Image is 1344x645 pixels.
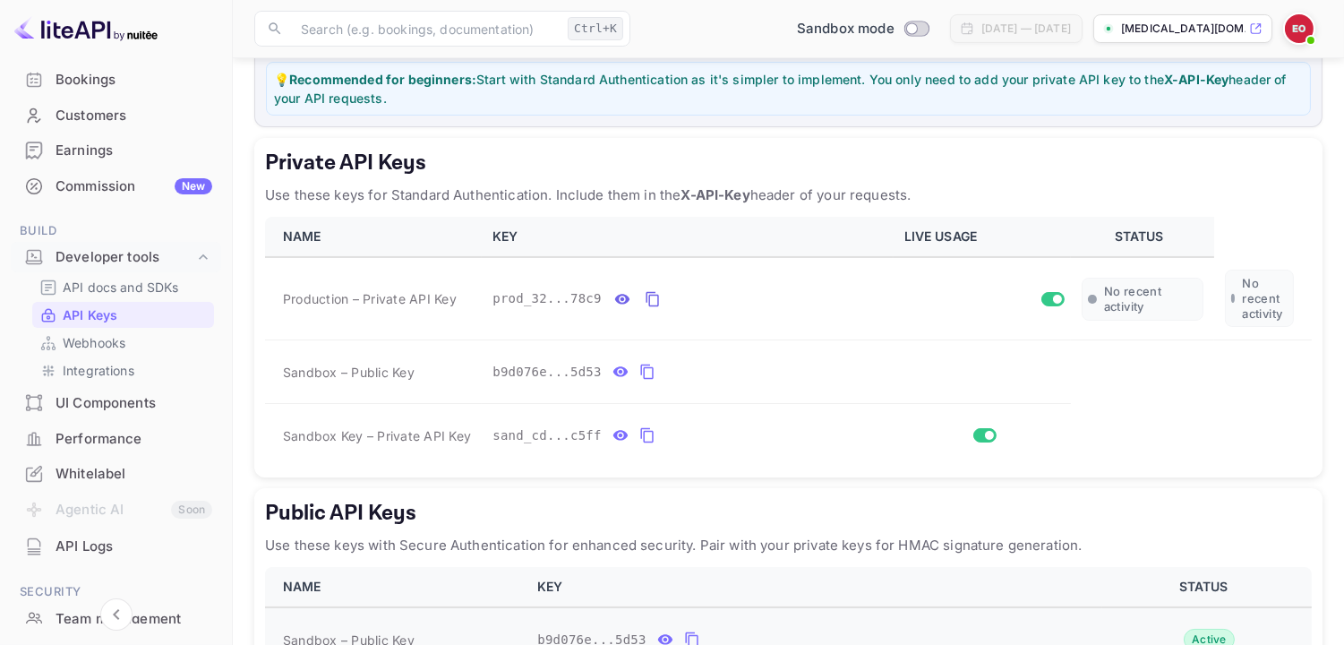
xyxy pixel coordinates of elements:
p: API docs and SDKs [63,278,179,297]
a: API docs and SDKs [39,278,207,297]
div: Bookings [56,70,212,90]
strong: X-API-Key [681,186,749,203]
div: API docs and SDKs [32,274,214,300]
a: Performance [11,422,221,455]
div: Performance [56,429,212,450]
th: NAME [265,217,482,257]
span: b9d076e...5d53 [492,363,602,382]
a: Customers [11,99,221,132]
a: CommissionNew [11,169,221,202]
div: Switch to Production mode [790,19,936,39]
span: Sandbox – Public Key [283,363,415,382]
th: KEY [526,567,1102,607]
div: UI Components [56,393,212,414]
div: API Keys [32,302,214,328]
table: private api keys table [265,217,1312,467]
th: KEY [482,217,894,257]
img: Efezino Ogaga [1285,14,1314,43]
th: NAME [265,567,526,607]
div: Developer tools [56,247,194,268]
p: 💡 Start with Standard Authentication as it's simpler to implement. You only need to add your priv... [274,70,1303,107]
a: Earnings [11,133,221,167]
p: Webhooks [63,333,125,352]
a: Whitelabel [11,457,221,490]
div: Webhooks [32,330,214,356]
th: STATUS [1071,217,1213,257]
p: Use these keys with Secure Authentication for enhanced security. Pair with your private keys for ... [265,535,1312,556]
p: Use these keys for Standard Authentication. Include them in the header of your requests. [265,185,1312,206]
span: prod_32...78c9 [492,289,602,308]
span: No recent activity [1104,284,1197,314]
div: Earnings [11,133,221,168]
div: Customers [11,99,221,133]
img: LiteAPI logo [14,14,158,43]
div: Whitelabel [11,457,221,492]
div: New [175,178,212,194]
p: API Keys [63,305,117,324]
div: [DATE] — [DATE] [981,21,1071,37]
a: Team management [11,602,221,635]
h5: Public API Keys [265,499,1312,528]
a: UI Components [11,386,221,419]
div: UI Components [11,386,221,421]
div: Whitelabel [56,464,212,485]
div: Team management [11,602,221,637]
div: Integrations [32,357,214,383]
div: Developer tools [11,242,221,273]
div: Ctrl+K [568,17,623,40]
p: [MEDICAL_DATA][DOMAIN_NAME] [1121,21,1246,37]
input: Search (e.g. bookings, documentation) [290,11,561,47]
span: No recent activity [1242,276,1288,321]
a: Webhooks [39,333,207,352]
strong: Recommended for beginners: [289,72,476,87]
div: Customers [56,106,212,126]
h5: Private API Keys [265,149,1312,177]
span: Security [11,582,221,602]
span: Build [11,221,221,241]
span: Production – Private API Key [283,289,457,308]
div: Performance [11,422,221,457]
a: Integrations [39,361,207,380]
p: Integrations [63,361,134,380]
th: LIVE USAGE [894,217,1072,257]
span: Sandbox Key – Private API Key [283,428,471,443]
a: Bookings [11,63,221,96]
div: Team management [56,609,212,630]
div: CommissionNew [11,169,221,204]
div: Commission [56,176,212,197]
div: API Logs [56,537,212,557]
th: STATUS [1102,567,1312,607]
a: API Keys [39,305,207,324]
div: API Logs [11,529,221,564]
button: Collapse navigation [100,598,133,631]
div: Bookings [11,63,221,98]
div: Earnings [56,141,212,161]
span: sand_cd...c5ff [492,426,602,445]
a: API Logs [11,529,221,563]
strong: X-API-Key [1164,72,1228,87]
span: Sandbox mode [797,19,895,39]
